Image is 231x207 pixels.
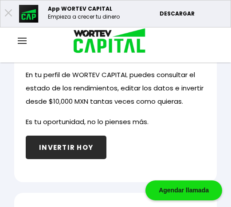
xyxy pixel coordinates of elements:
[160,10,226,18] p: DESCARGAR
[18,38,27,44] img: hamburguer-menu2
[64,27,149,56] img: logo_wortev_capital
[19,5,39,23] img: appicon
[26,136,106,159] button: INVERTIR HOY
[26,68,205,108] p: En tu perfil de WORTEV CAPITAL puedes consultar el estado de los rendimientos, editar los datos e...
[26,115,149,129] p: Es tu oportunidad, no lo pienses más.
[145,180,222,200] div: Agendar llamada
[48,5,120,13] p: App WORTEV CAPITAL
[48,13,120,21] p: Empieza a crecer tu dinero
